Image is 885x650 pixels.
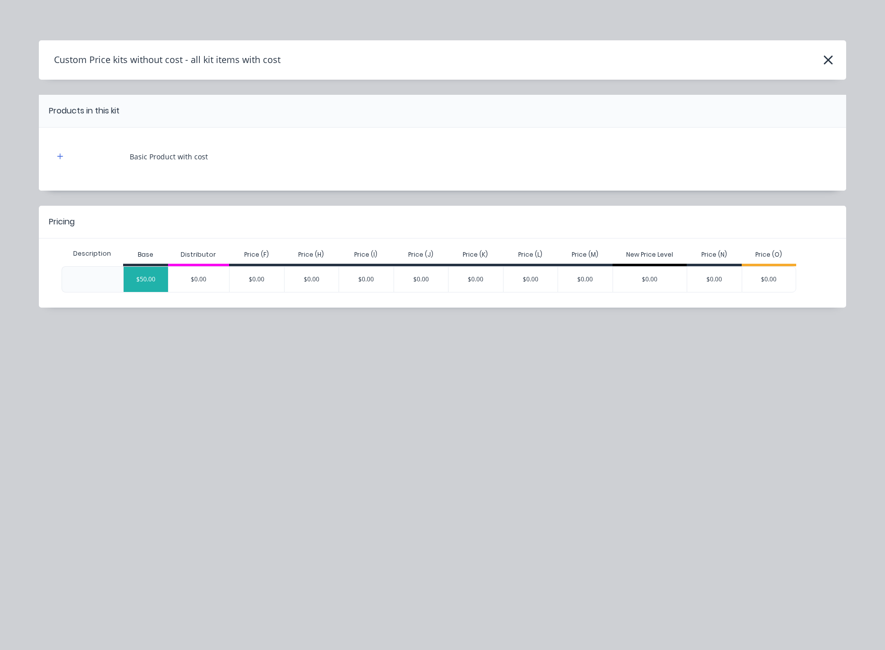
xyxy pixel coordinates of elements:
div: $0.00 [613,267,687,292]
div: Price (H) [298,250,324,259]
div: $0.00 [449,267,503,292]
div: Price (N) [701,250,727,259]
div: Price (L) [518,250,542,259]
div: $0.00 [285,267,339,292]
div: Pricing [49,216,75,228]
div: New Price Level [626,250,673,259]
div: Products in this kit [49,105,120,117]
div: Price (O) [755,250,782,259]
div: Base [138,250,153,259]
h4: Custom Price kits without cost - all kit items with cost [39,50,281,70]
div: $0.00 [339,267,394,292]
div: Price (K) [463,250,488,259]
div: $0.00 [169,267,230,292]
div: $0.00 [742,267,796,292]
div: $0.00 [504,267,558,292]
div: Price (M) [572,250,598,259]
div: $50.00 [124,267,168,292]
div: Description [65,241,119,266]
div: Distributor [181,250,216,259]
div: Basic Product with cost [130,151,208,162]
div: $0.00 [230,267,284,292]
div: $0.00 [687,267,742,292]
div: Price (J) [408,250,433,259]
div: Price (F) [244,250,269,259]
div: $0.00 [558,267,613,292]
div: $0.00 [394,267,449,292]
div: Price (I) [354,250,377,259]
